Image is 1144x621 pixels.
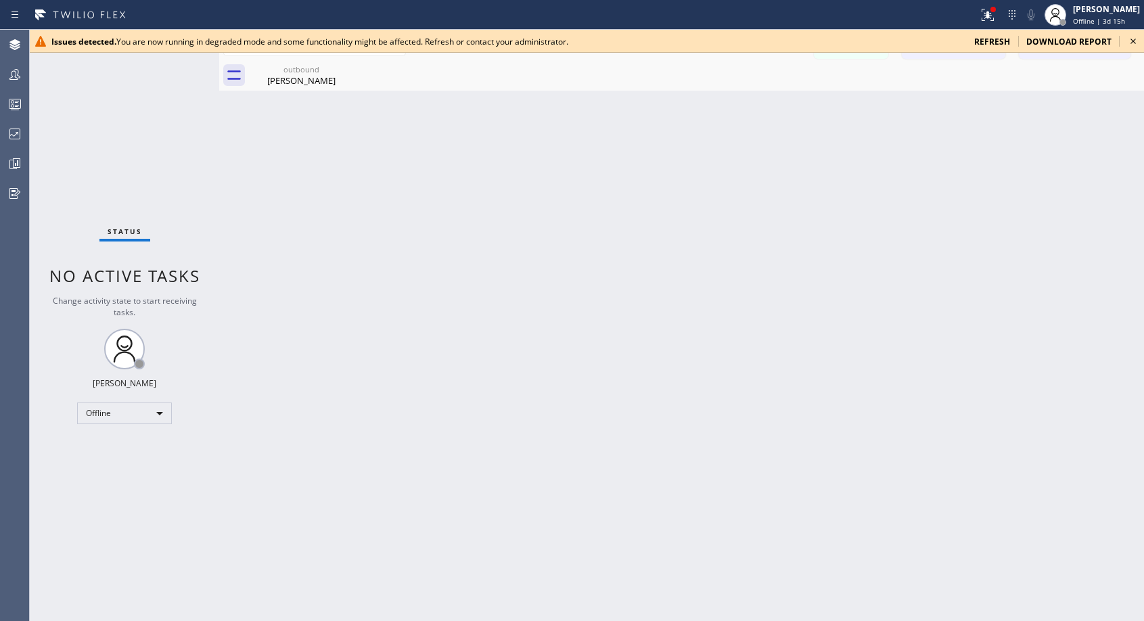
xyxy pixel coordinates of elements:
[49,264,200,287] span: No active tasks
[1073,3,1140,15] div: [PERSON_NAME]
[53,295,197,318] span: Change activity state to start receiving tasks.
[51,36,963,47] div: You are now running in degraded mode and some functionality might be affected. Refresh or contact...
[1022,5,1040,24] button: Mute
[974,36,1010,47] span: refresh
[93,377,156,389] div: [PERSON_NAME]
[1073,16,1125,26] span: Offline | 3d 15h
[108,227,142,236] span: Status
[250,60,352,91] div: Daniel Rivas
[1026,36,1112,47] span: download report
[250,74,352,87] div: [PERSON_NAME]
[51,36,116,47] b: Issues detected.
[250,64,352,74] div: outbound
[77,402,172,424] div: Offline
